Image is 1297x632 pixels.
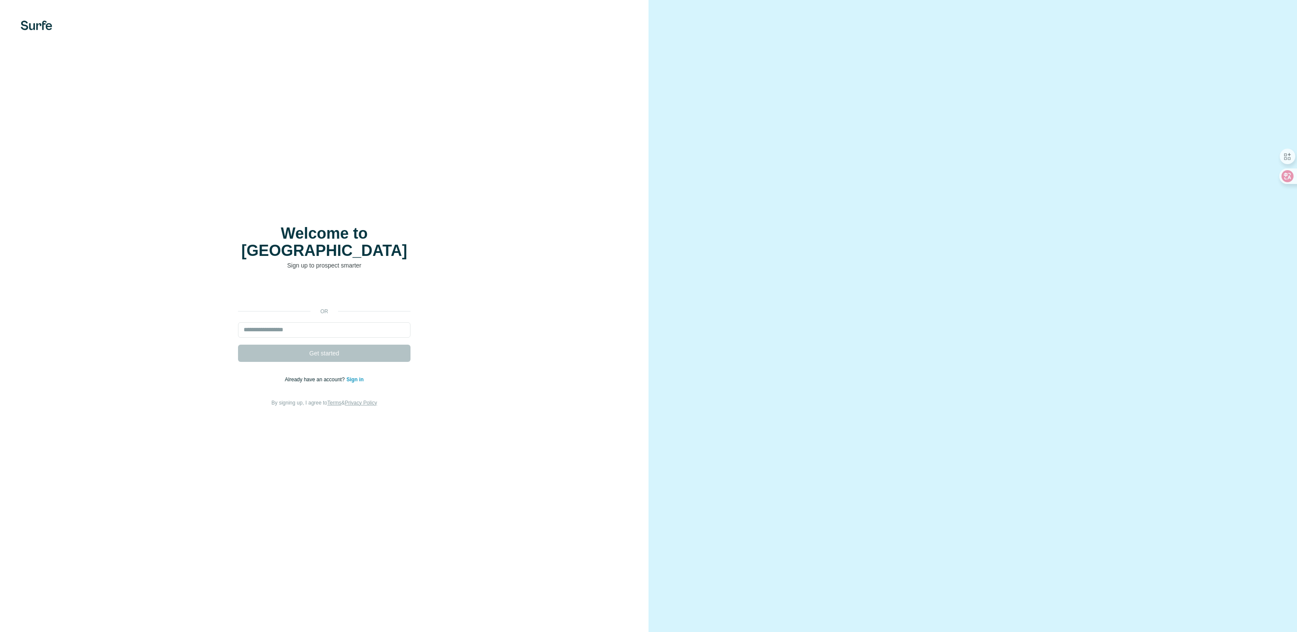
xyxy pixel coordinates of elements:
[272,400,377,406] span: By signing up, I agree to &
[234,283,415,302] iframe: Sign in with Google Button
[238,261,410,270] p: Sign up to prospect smarter
[285,377,347,383] span: Already have an account?
[346,377,363,383] a: Sign in
[345,400,377,406] a: Privacy Policy
[310,308,338,315] p: or
[21,21,52,30] img: Surfe's logo
[238,225,410,259] h1: Welcome to [GEOGRAPHIC_DATA]
[327,400,341,406] a: Terms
